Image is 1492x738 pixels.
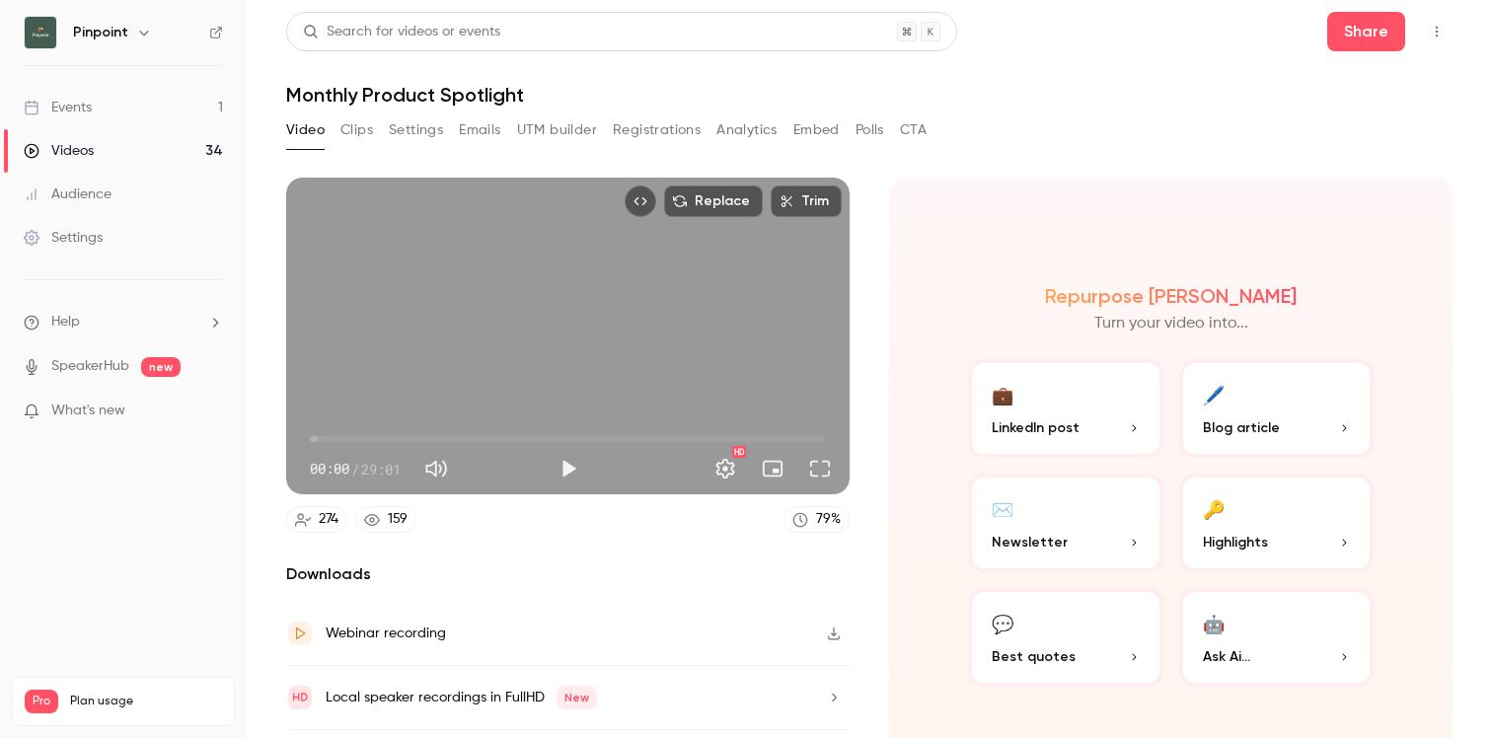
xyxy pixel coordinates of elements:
button: Polls [856,114,884,146]
iframe: Noticeable Trigger [199,403,223,420]
button: Analytics [716,114,778,146]
div: 00:00 [310,459,401,480]
div: HD [732,446,746,458]
span: / [351,459,359,480]
div: 159 [388,509,408,530]
div: 🔑 [1203,493,1225,524]
span: Blog article [1203,417,1280,438]
a: 274 [286,506,347,533]
div: Webinar recording [326,622,446,645]
span: 00:00 [310,459,349,480]
button: UTM builder [517,114,597,146]
img: Pinpoint [25,17,56,48]
div: 🖊️ [1203,379,1225,409]
button: 🖊️Blog article [1179,359,1375,458]
span: new [141,357,181,377]
div: ✉️ [992,493,1013,524]
div: Settings [24,228,103,248]
span: Best quotes [992,646,1076,667]
span: 29:01 [361,459,401,480]
span: Help [51,312,80,332]
button: Mute [416,449,456,488]
button: Full screen [800,449,840,488]
h2: Downloads [286,562,850,586]
li: help-dropdown-opener [24,312,223,332]
h1: Monthly Product Spotlight [286,83,1453,107]
button: 💼LinkedIn post [968,359,1163,458]
span: Ask Ai... [1203,646,1250,667]
button: Settings [389,114,443,146]
button: Embed [793,114,840,146]
span: Pro [25,690,58,713]
button: Settings [706,449,745,488]
span: New [557,686,597,709]
button: Play [549,449,588,488]
h6: Pinpoint [73,23,128,42]
button: Clips [340,114,373,146]
div: 💼 [992,379,1013,409]
button: CTA [900,114,927,146]
button: 💬Best quotes [968,588,1163,687]
button: Replace [664,185,763,217]
a: SpeakerHub [51,356,129,377]
span: Plan usage [70,694,222,709]
span: Highlights [1203,532,1268,553]
div: 79 % [816,509,841,530]
div: Local speaker recordings in FullHD [326,686,597,709]
span: What's new [51,401,125,421]
a: 159 [355,506,416,533]
button: Emails [459,114,500,146]
div: 💬 [992,608,1013,638]
button: 🔑Highlights [1179,474,1375,572]
button: 🤖Ask Ai... [1179,588,1375,687]
button: Share [1327,12,1405,51]
div: 🤖 [1203,608,1225,638]
p: Turn your video into... [1094,312,1248,335]
div: 274 [319,509,338,530]
button: Top Bar Actions [1421,16,1453,47]
span: Newsletter [992,532,1068,553]
button: ✉️Newsletter [968,474,1163,572]
div: Audience [24,184,112,204]
a: 79% [783,506,850,533]
button: Turn on miniplayer [753,449,792,488]
button: Trim [771,185,842,217]
div: Videos [24,141,94,161]
h2: Repurpose [PERSON_NAME] [1045,284,1297,308]
div: Search for videos or events [303,22,500,42]
button: Registrations [613,114,701,146]
span: LinkedIn post [992,417,1080,438]
button: Embed video [625,185,656,217]
div: Events [24,98,92,117]
button: Video [286,114,325,146]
